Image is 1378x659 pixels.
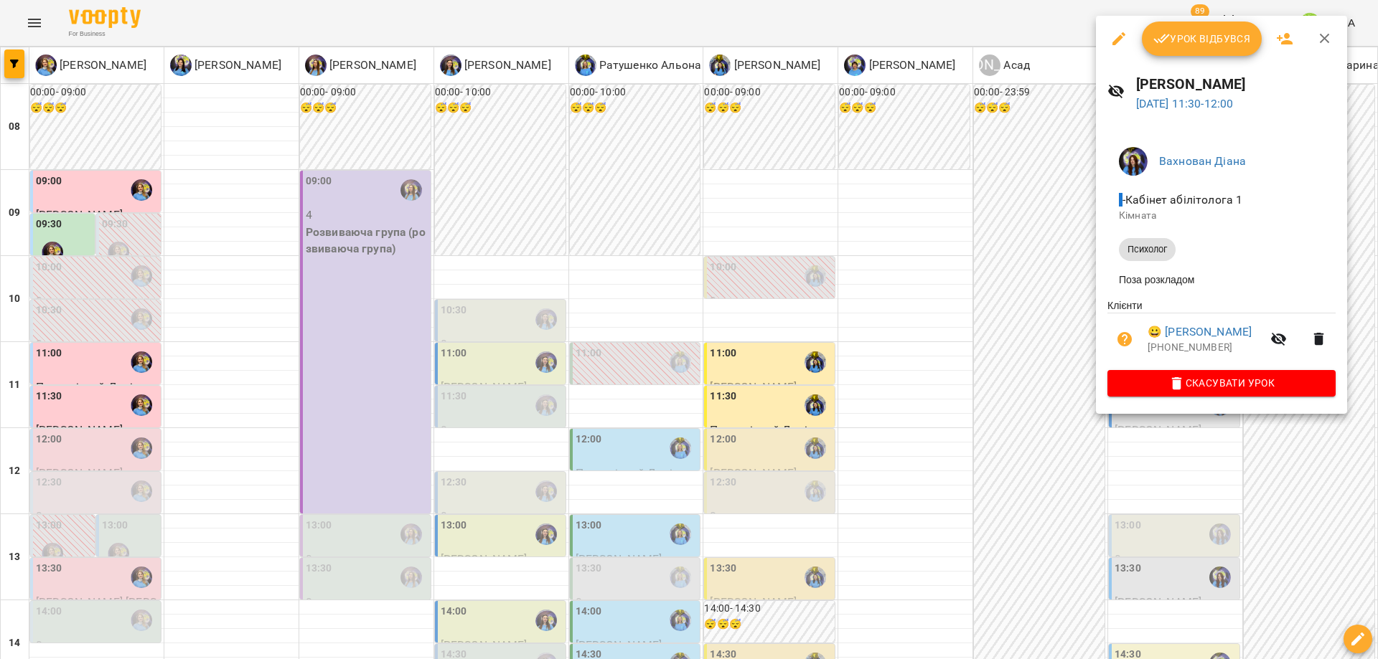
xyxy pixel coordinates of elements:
button: Урок відбувся [1142,22,1262,56]
img: 45559c1a150f8c2aa145bf47fc7aae9b.jpg [1119,147,1148,176]
a: [DATE] 11:30-12:00 [1136,97,1234,110]
p: Кімната [1119,209,1324,223]
a: 😀 [PERSON_NAME] [1148,323,1252,341]
h6: [PERSON_NAME] [1136,73,1336,95]
a: Вахнован Діана [1159,154,1246,168]
p: [PHONE_NUMBER] [1148,341,1262,355]
span: - Кабінет абілітолога 1 [1119,193,1245,207]
button: Скасувати Урок [1107,370,1336,396]
span: Психолог [1119,243,1176,256]
ul: Клієнти [1107,298,1336,370]
li: Поза розкладом [1107,267,1336,293]
button: Візит ще не сплачено. Додати оплату? [1107,322,1142,356]
span: Урок відбувся [1153,30,1251,47]
span: Скасувати Урок [1119,374,1324,392]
